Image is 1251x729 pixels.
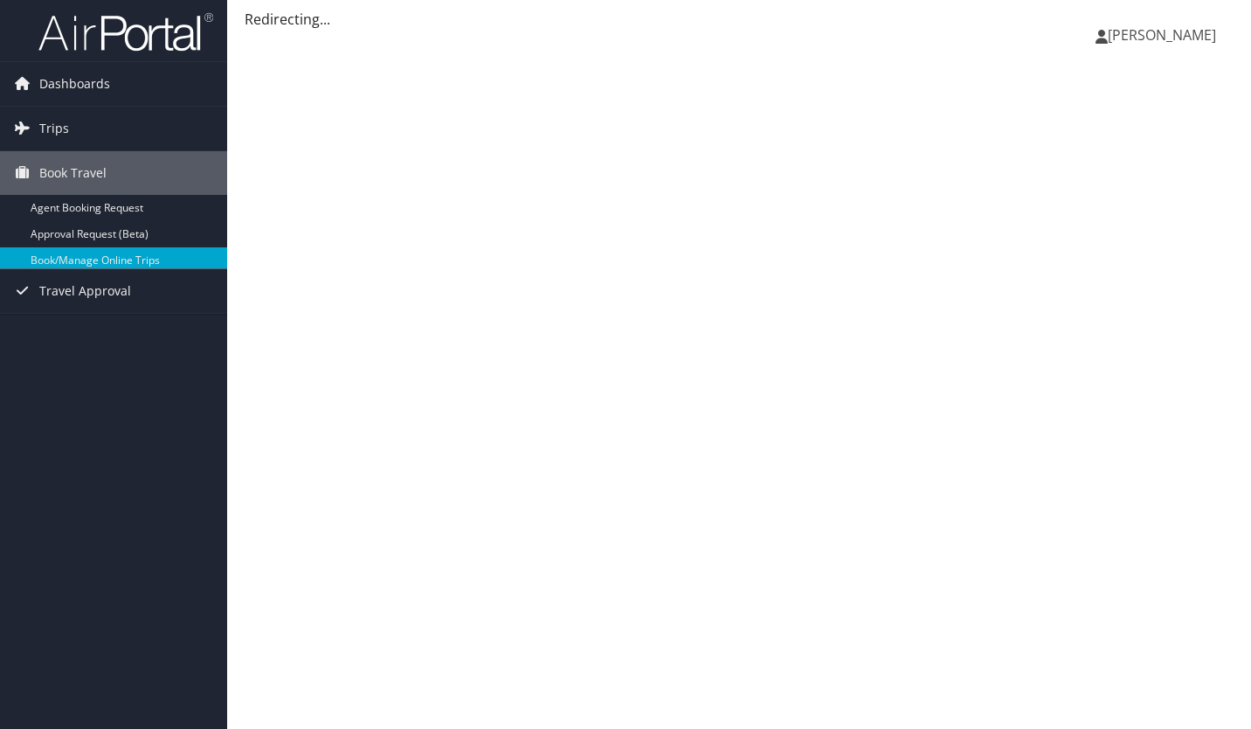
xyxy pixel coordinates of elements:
span: Trips [39,107,69,150]
span: [PERSON_NAME] [1108,25,1216,45]
a: [PERSON_NAME] [1095,9,1234,61]
span: Book Travel [39,151,107,195]
span: Travel Approval [39,269,131,313]
div: Redirecting... [245,9,1234,30]
img: airportal-logo.png [38,11,213,52]
span: Dashboards [39,62,110,106]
